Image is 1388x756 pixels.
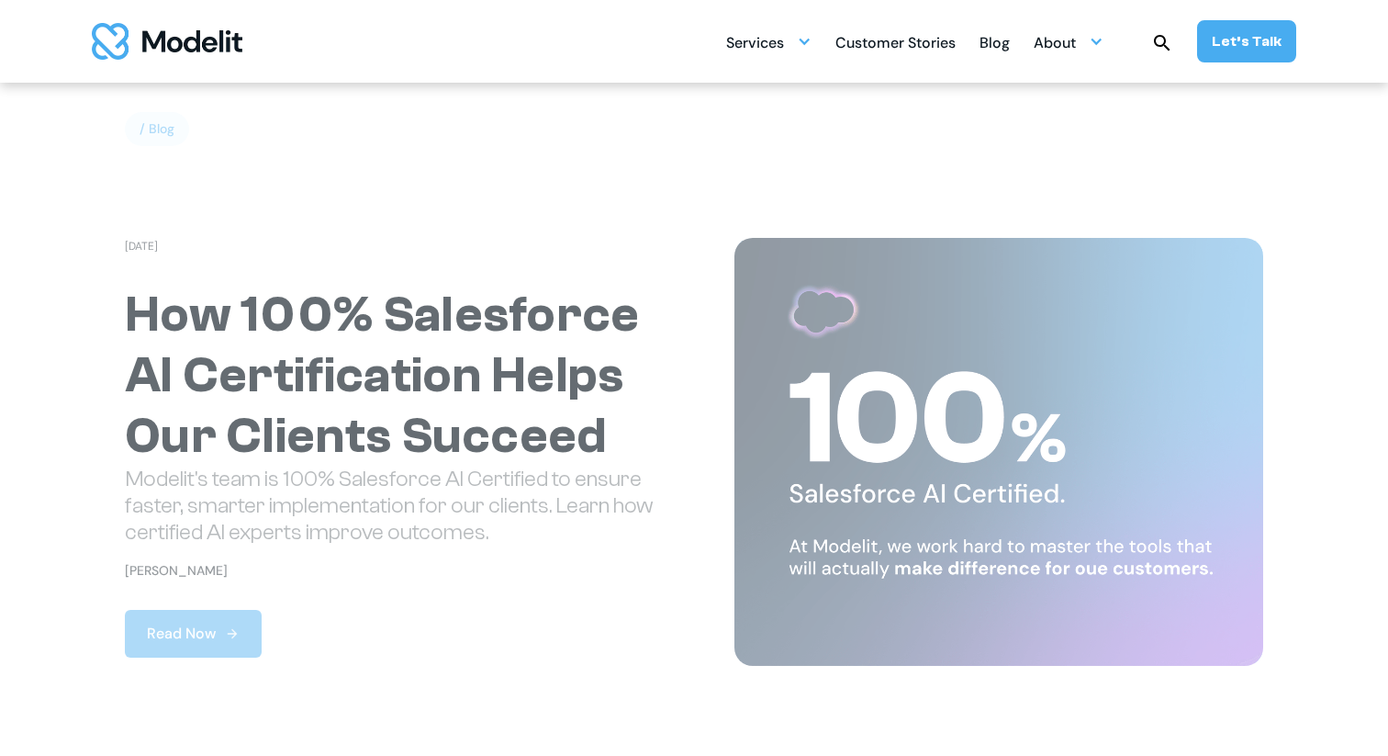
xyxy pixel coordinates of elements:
a: Customer Stories [835,24,956,60]
div: / Blog [125,112,189,146]
h1: How 100% Salesforce AI Certification Helps Our Clients Succeed [125,285,654,467]
div: Customer Stories [835,27,956,62]
a: Let’s Talk [1197,20,1296,62]
div: Read Now [147,623,216,645]
img: modelit logo [92,23,242,60]
img: arrow right [225,626,240,641]
p: Modelit's team is 100% Salesforce AI Certified to ensure faster, smarter implementation for our c... [125,467,654,546]
div: Let’s Talk [1212,31,1282,51]
a: Blog [979,24,1010,60]
a: home [92,23,242,60]
a: Read Now [125,610,262,658]
div: About [1034,27,1076,62]
div: About [1034,24,1103,60]
div: Services [726,27,784,62]
div: Services [726,24,812,60]
div: [PERSON_NAME] [125,561,228,581]
div: Blog [979,27,1010,62]
div: [DATE] [125,238,158,255]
